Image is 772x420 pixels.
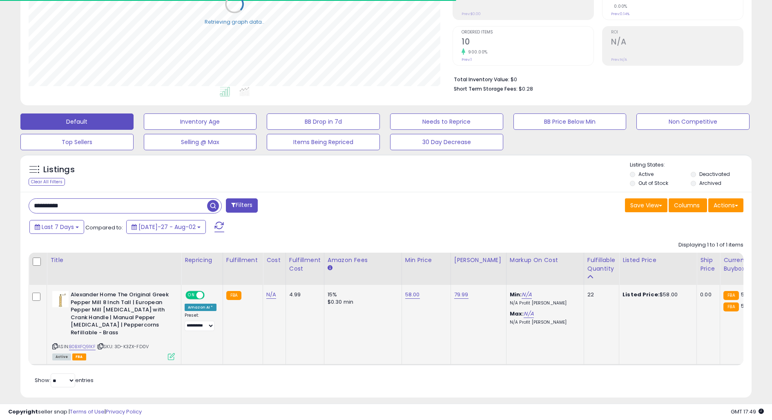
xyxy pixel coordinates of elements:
button: Needs to Reprice [390,113,503,130]
div: 4.99 [289,291,318,298]
strong: Copyright [8,408,38,416]
a: Privacy Policy [106,408,142,416]
div: Fulfillment [226,256,259,264]
span: $0.28 [519,85,533,93]
span: [DATE]-27 - Aug-02 [138,223,196,231]
a: 58.00 [405,291,420,299]
div: Fulfillment Cost [289,256,321,273]
button: Top Sellers [20,134,134,150]
div: Listed Price [623,256,693,264]
a: B0BXFQ91KF [69,343,96,350]
small: 0.00% [611,3,627,9]
label: Archived [699,180,721,187]
button: Inventory Age [144,113,257,130]
small: FBA [226,291,241,300]
div: Title [50,256,178,264]
button: Columns [669,198,707,212]
b: Total Inventory Value: [454,76,509,83]
small: 900.00% [465,49,488,55]
button: Non Competitive [636,113,750,130]
small: Amazon Fees. [328,264,332,272]
h5: Listings [43,164,75,176]
button: Last 7 Days [29,220,84,234]
a: 79.99 [454,291,469,299]
div: Fulfillable Quantity [587,256,616,273]
div: Preset: [185,313,216,331]
div: Amazon Fees [328,256,398,264]
button: Save View [625,198,667,212]
div: Amazon AI * [185,304,216,311]
span: | SKU: 3D-K3ZX-FD0V [97,343,149,350]
a: N/A [524,310,533,318]
a: Terms of Use [70,408,105,416]
div: [PERSON_NAME] [454,256,503,264]
button: BB Drop in 7d [267,113,380,130]
small: FBA [723,291,739,300]
b: Alexander Home The Original Greek Pepper Mill 8 Inch Tall | European Pepper Mill [MEDICAL_DATA] w... [71,291,170,338]
b: Listed Price: [623,291,660,298]
button: BB Price Below Min [513,113,627,130]
span: 58 [741,302,747,310]
label: Deactivated [699,171,730,178]
div: Cost [266,256,282,264]
small: FBA [723,302,739,311]
span: 57.94 [741,291,756,298]
th: The percentage added to the cost of goods (COGS) that forms the calculator for Min & Max prices. [506,253,584,285]
button: Default [20,113,134,130]
div: $0.30 min [328,298,395,306]
span: Last 7 Days [42,223,74,231]
label: Active [638,171,654,178]
button: Selling @ Max [144,134,257,150]
span: Compared to: [85,224,123,231]
b: Max: [510,310,524,318]
h2: N/A [611,37,743,48]
span: ROI [611,30,743,35]
span: FBA [72,353,86,360]
div: Ship Price [700,256,716,273]
div: seller snap | | [8,408,142,416]
span: Columns [674,201,700,209]
div: 22 [587,291,613,298]
div: Markup on Cost [510,256,580,264]
small: Prev: 1 [462,57,472,62]
span: OFF [203,292,216,299]
li: $0 [454,74,737,84]
p: N/A Profit [PERSON_NAME] [510,320,578,325]
b: Min: [510,291,522,298]
span: 2025-08-10 17:49 GMT [731,408,764,416]
div: Clear All Filters [29,178,65,186]
span: Show: entries [35,376,94,384]
button: Actions [708,198,743,212]
div: $58.00 [623,291,690,298]
label: Out of Stock [638,180,668,187]
small: Prev: $0.00 [462,11,481,16]
button: [DATE]-27 - Aug-02 [126,220,206,234]
div: Displaying 1 to 1 of 1 items [678,241,743,249]
span: Ordered Items [462,30,594,35]
div: 0.00 [700,291,714,298]
b: Short Term Storage Fees: [454,85,518,92]
a: N/A [266,291,276,299]
span: ON [186,292,196,299]
span: All listings currently available for purchase on Amazon [52,353,71,360]
small: Prev: N/A [611,57,627,62]
small: Prev: 0.14% [611,11,629,16]
button: 30 Day Decrease [390,134,503,150]
a: N/A [522,291,531,299]
div: 15% [328,291,395,298]
div: Min Price [405,256,447,264]
p: N/A Profit [PERSON_NAME] [510,300,578,306]
button: Filters [226,198,258,213]
h2: 10 [462,37,594,48]
p: Listing States: [630,161,751,169]
div: ASIN: [52,291,175,359]
button: Items Being Repriced [267,134,380,150]
div: Repricing [185,256,219,264]
div: Current Buybox Price [723,256,765,273]
img: 31SI9aNwxXL._SL40_.jpg [52,291,69,307]
div: Retrieving graph data.. [205,18,264,25]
